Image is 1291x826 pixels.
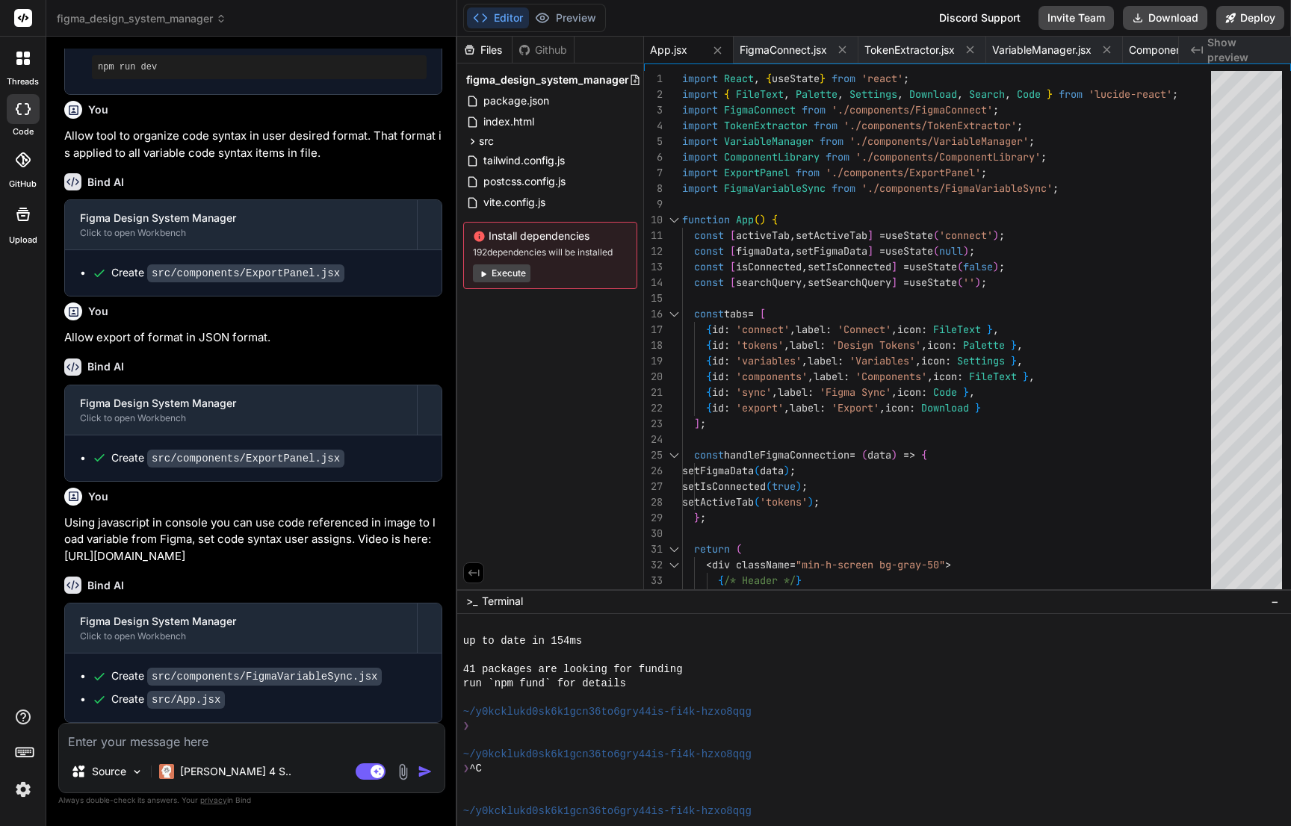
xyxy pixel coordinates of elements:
h6: Bind AI [87,359,124,374]
div: 17 [644,322,663,338]
button: Figma Design System ManagerClick to open Workbench [65,603,417,653]
h6: You [88,102,108,117]
span: 'Export' [832,401,879,414]
button: Deploy [1216,6,1284,30]
span: import [682,87,718,101]
span: 'react' [861,72,903,85]
span: activeTab [736,229,790,242]
span: import [682,150,718,164]
div: Figma Design System Manager [80,614,402,629]
span: , [802,276,808,289]
div: 23 [644,416,663,432]
span: figma_design_system_manager [466,72,629,87]
span: from [802,103,826,117]
span: { [706,323,712,336]
span: useState [909,260,957,273]
div: 27 [644,479,663,494]
span: import [682,166,718,179]
img: icon [418,764,433,779]
span: useState [772,72,820,85]
span: [ [760,307,766,320]
span: , [897,87,903,101]
p: Allow tool to organize code syntax in user desired format. That format is applied to all variable... [64,128,442,161]
span: , [802,260,808,273]
span: = [748,307,754,320]
span: tailwind.config.js [482,152,566,170]
span: => [903,448,915,462]
span: import [682,72,718,85]
span: ; [999,260,1005,273]
span: { [706,354,712,367]
span: icon [897,385,921,399]
span: , [927,370,933,383]
div: Click to collapse the range. [664,306,684,322]
span: figma_design_system_manager [57,11,226,26]
span: App [736,213,754,226]
span: } [987,323,993,336]
code: src/components/ExportPanel.jsx [147,264,344,282]
span: '' [963,276,975,289]
span: = [849,448,855,462]
div: 12 [644,243,663,259]
span: , [754,72,760,85]
span: : [820,338,826,352]
span: FigmaVariableSync [724,181,826,195]
span: ; [1041,150,1047,164]
span: ( [957,276,963,289]
span: , [1029,370,1035,383]
span: icon [885,401,909,414]
span: vite.config.js [482,193,547,211]
span: setIsConnected [682,479,766,493]
span: ; [1017,119,1023,132]
span: from [832,72,855,85]
span: : [843,370,849,383]
span: label [814,370,843,383]
span: ] [867,244,873,258]
span: id [712,338,724,352]
span: { [766,72,772,85]
span: ; [981,166,987,179]
img: settings [10,777,36,802]
span: const [694,307,724,320]
span: ) [993,229,999,242]
span: VariableManager [724,134,814,148]
span: 'Design Tokens' [832,338,921,352]
span: : [724,338,730,352]
div: Click to open Workbench [80,630,402,642]
h6: You [88,304,108,319]
span: from [814,119,838,132]
span: setIsConnected [808,260,891,273]
span: FigmaConnect [724,103,796,117]
span: setFigmaData [796,244,867,258]
span: label [790,338,820,352]
div: 24 [644,432,663,447]
span: 'lucide-react' [1089,87,1172,101]
span: } [1011,354,1017,367]
h6: Bind AI [87,175,124,190]
span: = [879,229,885,242]
span: , [1017,354,1023,367]
span: } [975,401,981,414]
span: null [939,244,963,258]
span: './components/TokenExtractor' [843,119,1017,132]
span: label [778,385,808,399]
img: Pick Models [131,766,143,778]
span: 'components' [736,370,808,383]
div: Files [457,43,512,58]
span: } [820,72,826,85]
span: = [903,276,909,289]
span: : [921,385,927,399]
div: 14 [644,275,663,291]
div: Create [111,265,344,281]
span: ; [993,103,999,117]
div: 15 [644,291,663,306]
span: , [790,323,796,336]
span: ) [891,448,897,462]
label: Upload [9,234,37,246]
div: Discord Support [930,6,1030,30]
span: './components/ComponentLibrary' [855,150,1041,164]
span: useState [885,244,933,258]
img: attachment [394,763,412,780]
span: { [706,401,712,414]
span: , [921,338,927,352]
